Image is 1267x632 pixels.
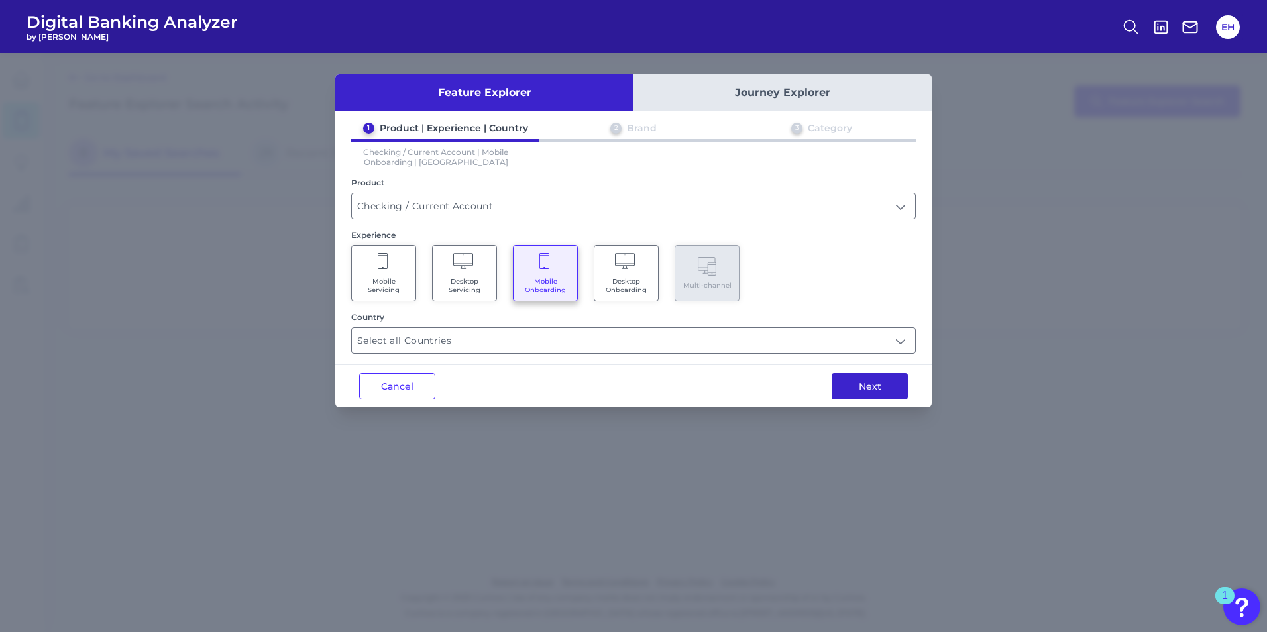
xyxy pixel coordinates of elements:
button: Multi-channel [675,245,740,301]
span: Digital Banking Analyzer [27,12,238,32]
div: 1 [1222,596,1228,613]
button: Next [832,373,908,399]
div: Category [808,122,852,134]
button: Journey Explorer [633,74,932,111]
div: Brand [627,122,657,134]
div: 2 [610,123,622,134]
div: Experience [351,230,916,240]
span: Mobile Servicing [358,277,409,294]
button: Desktop Servicing [432,245,497,301]
button: Desktop Onboarding [594,245,659,301]
span: Desktop Onboarding [601,277,651,294]
button: Cancel [359,373,435,399]
span: Desktop Servicing [439,277,490,294]
button: EH [1216,15,1240,39]
p: Checking / Current Account | Mobile Onboarding | [GEOGRAPHIC_DATA] [351,147,521,167]
button: Mobile Onboarding [513,245,578,301]
span: by [PERSON_NAME] [27,32,238,42]
div: 1 [363,123,374,134]
div: 3 [791,123,802,134]
button: Mobile Servicing [351,245,416,301]
div: Product | Experience | Country [380,122,528,134]
button: Open Resource Center, 1 new notification [1223,588,1260,625]
span: Multi-channel [683,281,732,290]
div: Product [351,178,916,187]
button: Feature Explorer [335,74,633,111]
div: Country [351,312,916,322]
span: Mobile Onboarding [520,277,571,294]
